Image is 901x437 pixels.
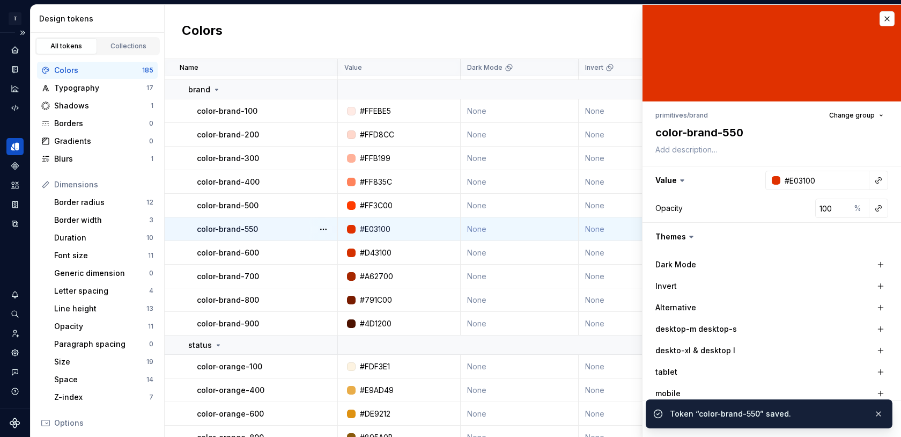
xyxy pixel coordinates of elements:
div: #FFB199 [360,153,390,164]
p: color-brand-200 [197,129,259,140]
div: T [9,12,21,25]
a: Line height13 [50,300,158,317]
a: Duration10 [50,229,158,246]
a: Generic dimension0 [50,265,158,282]
p: brand [188,84,210,95]
td: None [579,378,717,402]
td: None [461,170,579,194]
div: 11 [148,322,153,331]
div: #FF835C [360,177,392,187]
div: 14 [146,375,153,384]
label: desktop-m desktop-s [655,324,737,334]
p: color-orange-400 [197,385,264,396]
li: brand [689,111,708,119]
div: #A62700 [360,271,393,282]
p: color-brand-500 [197,200,259,211]
p: color-brand-300 [197,153,259,164]
td: None [579,402,717,426]
div: Space [54,374,146,385]
div: 19 [146,358,153,366]
td: None [461,217,579,241]
td: None [461,147,579,170]
p: color-brand-400 [197,177,260,187]
a: Font size11 [50,247,158,264]
label: Invert [655,281,677,292]
a: Home [6,41,24,59]
a: Borders0 [37,115,158,132]
div: #E03100 [360,224,390,235]
p: color-orange-100 [197,361,262,372]
a: Invite team [6,325,24,342]
a: Storybook stories [6,196,24,213]
div: Collections [102,42,156,50]
div: #DE9212 [360,409,390,419]
div: Opacity [54,321,148,332]
div: Contact support [6,363,24,381]
div: 0 [149,269,153,278]
button: Notifications [6,286,24,303]
div: 0 [149,119,153,128]
a: Gradients0 [37,133,158,150]
div: 13 [146,304,153,313]
div: Opacity [655,203,683,214]
td: None [579,99,717,123]
div: Token “color-brand-550” saved. [670,409,865,419]
p: Name [180,63,198,72]
td: None [579,312,717,336]
div: Colors [54,65,142,76]
a: Data sources [6,215,24,232]
a: Space14 [50,371,158,388]
div: Design tokens [39,13,160,24]
div: #E9AD49 [360,385,394,396]
button: Search ⌘K [6,305,24,323]
a: Border radius12 [50,194,158,211]
td: None [461,312,579,336]
div: 185 [142,66,153,75]
div: 0 [149,137,153,145]
div: 1 [151,155,153,163]
td: None [579,288,717,312]
li: primitives [655,111,687,119]
button: Change group [824,108,888,123]
td: None [579,241,717,265]
a: Design tokens [6,138,24,155]
a: Letter spacing4 [50,282,158,300]
a: Border width3 [50,212,158,229]
a: Paragraph spacing0 [50,336,158,353]
div: 10 [146,234,153,242]
td: None [579,194,717,217]
div: Options [54,418,153,428]
div: 4 [149,287,153,295]
svg: Supernova Logo [10,418,20,428]
td: None [579,123,717,147]
td: None [461,378,579,402]
p: color-brand-550 [197,224,258,235]
div: #FFEBE5 [360,106,391,116]
a: Settings [6,344,24,361]
button: Expand sidebar [15,25,30,40]
div: 1 [151,101,153,110]
a: Code automation [6,99,24,116]
div: #FF3C00 [360,200,393,211]
label: tablet [655,367,677,377]
div: 0 [149,340,153,348]
input: e.g. #000000 [780,171,869,190]
a: Size19 [50,353,158,370]
div: Gradients [54,136,149,147]
td: None [461,123,579,147]
p: Value [344,63,362,72]
input: 100 [815,199,850,218]
div: Shadows [54,100,151,111]
label: deskto-xl & desktop l [655,345,735,356]
div: #791C00 [360,295,392,305]
td: None [579,217,717,241]
a: Assets [6,177,24,194]
div: 7 [149,393,153,402]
